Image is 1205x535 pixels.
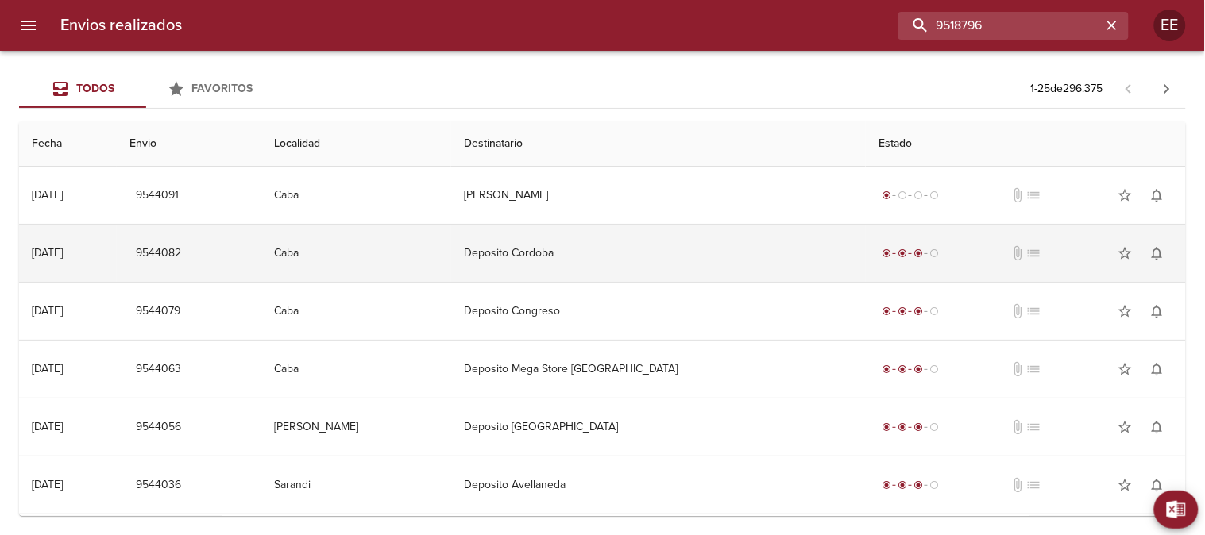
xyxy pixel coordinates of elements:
[1110,80,1148,96] span: Pagina anterior
[261,283,451,340] td: Caba
[136,475,181,495] span: 9544036
[898,248,907,258] span: radio_button_checked
[1026,245,1042,261] span: No tiene pedido asociado
[1141,179,1173,211] button: Activar notificaciones
[1010,419,1026,435] span: No tiene documentos adjuntos
[929,248,939,258] span: radio_button_unchecked
[261,398,451,456] td: [PERSON_NAME]
[1118,245,1134,261] span: star_border
[879,303,942,319] div: En viaje
[261,341,451,398] td: Caba
[1141,469,1173,501] button: Activar notificaciones
[1010,361,1026,377] span: No tiene documentos adjuntos
[1118,477,1134,493] span: star_border
[1110,469,1141,501] button: Agregar a favoritos
[913,364,923,374] span: radio_button_checked
[913,422,923,432] span: radio_button_checked
[898,12,1102,40] input: buscar
[882,248,891,258] span: radio_button_checked
[32,478,63,491] div: [DATE]
[1154,10,1186,41] div: Abrir información de usuario
[1010,477,1026,493] span: No tiene documentos adjuntos
[1010,245,1026,261] span: No tiene documentos adjuntos
[129,471,187,500] button: 9544036
[1110,411,1141,443] button: Agregar a favoritos
[136,244,181,264] span: 9544082
[1141,295,1173,327] button: Activar notificaciones
[1010,303,1026,319] span: No tiene documentos adjuntos
[1148,70,1186,108] span: Pagina siguiente
[866,121,1186,167] th: Estado
[1149,303,1165,319] span: notifications_none
[451,167,866,224] td: [PERSON_NAME]
[451,283,866,340] td: Deposito Congreso
[1141,353,1173,385] button: Activar notificaciones
[1149,187,1165,203] span: notifications_none
[451,121,866,167] th: Destinatario
[192,82,253,95] span: Favoritos
[929,364,939,374] span: radio_button_unchecked
[129,297,187,326] button: 9544079
[136,186,179,206] span: 9544091
[261,225,451,282] td: Caba
[913,191,923,200] span: radio_button_unchecked
[136,360,181,379] span: 9544063
[451,341,866,398] td: Deposito Mega Store [GEOGRAPHIC_DATA]
[19,121,117,167] th: Fecha
[1026,419,1042,435] span: No tiene pedido asociado
[261,456,451,514] td: Sarandi
[451,456,866,514] td: Deposito Avellaneda
[1149,477,1165,493] span: notifications_none
[913,480,923,490] span: radio_button_checked
[136,418,181,437] span: 9544056
[1110,295,1141,327] button: Agregar a favoritos
[913,248,923,258] span: radio_button_checked
[879,419,942,435] div: En viaje
[19,70,273,108] div: Tabs Envios
[913,306,923,316] span: radio_button_checked
[136,302,180,321] span: 9544079
[1026,187,1042,203] span: No tiene pedido asociado
[1154,491,1199,529] button: Exportar Excel
[882,422,891,432] span: radio_button_checked
[1026,303,1042,319] span: No tiene pedido asociado
[1010,187,1026,203] span: No tiene documentos adjuntos
[1110,353,1141,385] button: Agregar a favoritos
[1110,237,1141,269] button: Agregar a favoritos
[129,355,187,384] button: 9544063
[129,181,185,210] button: 9544091
[1154,10,1186,41] div: EE
[929,191,939,200] span: radio_button_unchecked
[1149,361,1165,377] span: notifications_none
[1118,303,1134,319] span: star_border
[117,121,261,167] th: Envio
[261,121,451,167] th: Localidad
[32,188,63,202] div: [DATE]
[929,480,939,490] span: radio_button_unchecked
[32,362,63,375] div: [DATE]
[1118,187,1134,203] span: star_border
[261,167,451,224] td: Caba
[882,364,891,374] span: radio_button_checked
[1026,477,1042,493] span: No tiene pedido asociado
[129,239,187,268] button: 9544082
[1026,361,1042,377] span: No tiene pedido asociado
[882,480,891,490] span: radio_button_checked
[1149,419,1165,435] span: notifications_none
[1149,245,1165,261] span: notifications_none
[898,306,907,316] span: radio_button_checked
[451,398,866,456] td: Deposito [GEOGRAPHIC_DATA]
[1110,179,1141,211] button: Agregar a favoritos
[929,306,939,316] span: radio_button_unchecked
[929,422,939,432] span: radio_button_unchecked
[1141,237,1173,269] button: Activar notificaciones
[1118,419,1134,435] span: star_border
[451,225,866,282] td: Deposito Cordoba
[898,480,907,490] span: radio_button_checked
[898,422,907,432] span: radio_button_checked
[10,6,48,44] button: menu
[76,82,114,95] span: Todos
[879,361,942,377] div: En viaje
[32,420,63,433] div: [DATE]
[32,246,63,260] div: [DATE]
